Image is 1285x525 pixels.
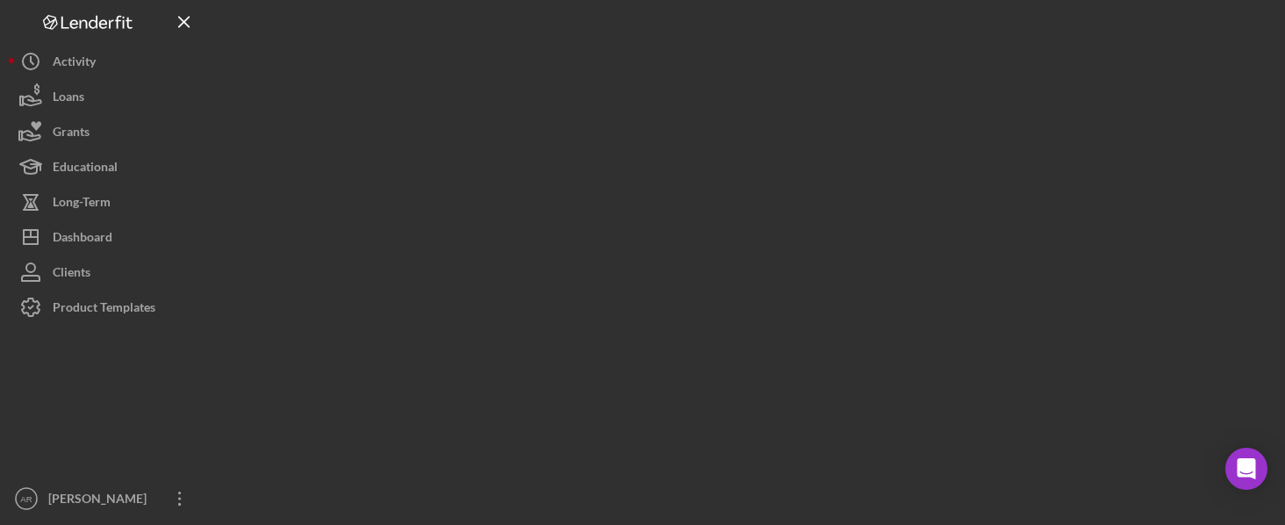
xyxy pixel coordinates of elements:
[53,219,112,259] div: Dashboard
[44,481,158,521] div: [PERSON_NAME]
[53,290,155,329] div: Product Templates
[9,44,202,79] button: Activity
[53,184,111,224] div: Long-Term
[53,149,118,189] div: Educational
[9,290,202,325] button: Product Templates
[9,114,202,149] button: Grants
[9,149,202,184] button: Educational
[9,79,202,114] button: Loans
[9,255,202,290] button: Clients
[53,255,90,294] div: Clients
[1225,448,1267,490] div: Open Intercom Messenger
[9,184,202,219] button: Long-Term
[53,44,96,83] div: Activity
[20,494,32,504] text: AR
[53,114,90,154] div: Grants
[53,79,84,119] div: Loans
[9,219,202,255] button: Dashboard
[9,481,202,516] button: AR[PERSON_NAME]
